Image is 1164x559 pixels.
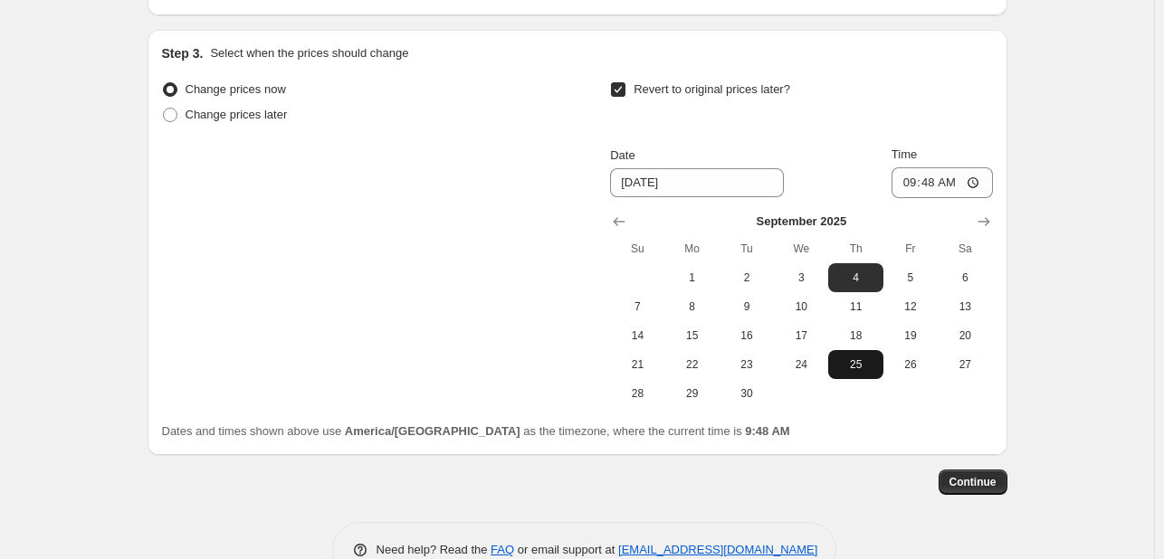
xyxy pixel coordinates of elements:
[665,321,720,350] button: Monday September 15 2025
[828,234,883,263] th: Thursday
[945,357,985,372] span: 27
[673,386,712,401] span: 29
[634,82,790,96] span: Revert to original prices later?
[665,263,720,292] button: Monday September 1 2025
[774,292,828,321] button: Wednesday September 10 2025
[891,270,930,285] span: 5
[945,299,985,314] span: 13
[162,44,204,62] h2: Step 3.
[617,242,657,256] span: Su
[606,209,632,234] button: Show previous month, August 2025
[610,350,664,379] button: Sunday September 21 2025
[727,357,767,372] span: 23
[774,350,828,379] button: Wednesday September 24 2025
[610,168,784,197] input: 8/28/2025
[673,299,712,314] span: 8
[945,242,985,256] span: Sa
[835,299,875,314] span: 11
[828,321,883,350] button: Thursday September 18 2025
[610,379,664,408] button: Sunday September 28 2025
[781,357,821,372] span: 24
[727,386,767,401] span: 30
[610,321,664,350] button: Sunday September 14 2025
[883,292,938,321] button: Friday September 12 2025
[377,543,491,556] span: Need help? Read the
[720,263,774,292] button: Tuesday September 2 2025
[828,263,883,292] button: Thursday September 4 2025
[781,270,821,285] span: 3
[938,321,992,350] button: Saturday September 20 2025
[781,242,821,256] span: We
[610,148,634,162] span: Date
[610,292,664,321] button: Sunday September 7 2025
[883,321,938,350] button: Friday September 19 2025
[610,234,664,263] th: Sunday
[774,234,828,263] th: Wednesday
[210,44,408,62] p: Select when the prices should change
[673,270,712,285] span: 1
[720,379,774,408] button: Tuesday September 30 2025
[891,242,930,256] span: Fr
[720,350,774,379] button: Tuesday September 23 2025
[938,292,992,321] button: Saturday September 13 2025
[828,292,883,321] button: Thursday September 11 2025
[835,270,875,285] span: 4
[938,234,992,263] th: Saturday
[618,543,817,556] a: [EMAIL_ADDRESS][DOMAIN_NAME]
[665,379,720,408] button: Monday September 29 2025
[491,543,514,556] a: FAQ
[720,234,774,263] th: Tuesday
[781,299,821,314] span: 10
[727,242,767,256] span: Tu
[835,357,875,372] span: 25
[883,263,938,292] button: Friday September 5 2025
[835,328,875,343] span: 18
[673,242,712,256] span: Mo
[892,167,993,198] input: 12:00
[945,270,985,285] span: 6
[617,357,657,372] span: 21
[891,299,930,314] span: 12
[720,292,774,321] button: Tuesday September 9 2025
[949,475,997,489] span: Continue
[883,234,938,263] th: Friday
[828,350,883,379] button: Thursday September 25 2025
[186,108,288,121] span: Change prices later
[665,234,720,263] th: Monday
[938,350,992,379] button: Saturday September 27 2025
[891,328,930,343] span: 19
[891,357,930,372] span: 26
[892,147,917,161] span: Time
[774,263,828,292] button: Wednesday September 3 2025
[938,263,992,292] button: Saturday September 6 2025
[617,299,657,314] span: 7
[727,299,767,314] span: 9
[727,328,767,343] span: 16
[345,424,520,438] b: America/[GEOGRAPHIC_DATA]
[774,321,828,350] button: Wednesday September 17 2025
[617,328,657,343] span: 14
[939,469,1007,495] button: Continue
[971,209,997,234] button: Show next month, October 2025
[883,350,938,379] button: Friday September 26 2025
[665,292,720,321] button: Monday September 8 2025
[617,386,657,401] span: 28
[720,321,774,350] button: Tuesday September 16 2025
[945,328,985,343] span: 20
[186,82,286,96] span: Change prices now
[727,270,767,285] span: 2
[514,543,618,556] span: or email support at
[673,357,712,372] span: 22
[162,424,790,438] span: Dates and times shown above use as the timezone, where the current time is
[745,424,789,438] b: 9:48 AM
[781,328,821,343] span: 17
[665,350,720,379] button: Monday September 22 2025
[673,328,712,343] span: 15
[835,242,875,256] span: Th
